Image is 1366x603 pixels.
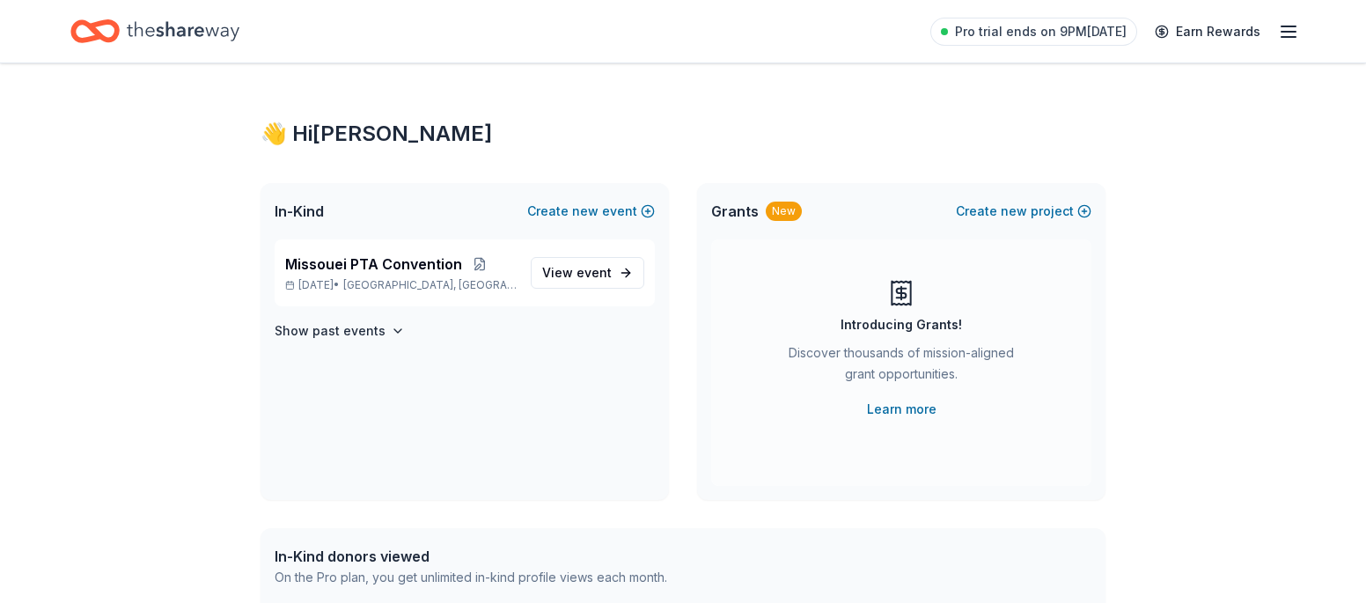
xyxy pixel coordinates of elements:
[275,320,386,342] h4: Show past events
[930,18,1137,46] a: Pro trial ends on 9PM[DATE]
[711,201,759,222] span: Grants
[1144,16,1271,48] a: Earn Rewards
[343,278,517,292] span: [GEOGRAPHIC_DATA], [GEOGRAPHIC_DATA]
[955,21,1127,42] span: Pro trial ends on 9PM[DATE]
[1001,201,1027,222] span: new
[841,314,962,335] div: Introducing Grants!
[531,257,644,289] a: View event
[956,201,1091,222] button: Createnewproject
[70,11,239,52] a: Home
[867,399,936,420] a: Learn more
[766,202,802,221] div: New
[782,342,1021,392] div: Discover thousands of mission-aligned grant opportunities.
[527,201,655,222] button: Createnewevent
[275,320,405,342] button: Show past events
[572,201,599,222] span: new
[285,278,517,292] p: [DATE] •
[285,254,462,275] span: Missouei PTA Convention
[275,201,324,222] span: In-Kind
[275,567,667,588] div: On the Pro plan, you get unlimited in-kind profile views each month.
[577,265,612,280] span: event
[542,262,612,283] span: View
[261,120,1105,148] div: 👋 Hi [PERSON_NAME]
[275,546,667,567] div: In-Kind donors viewed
